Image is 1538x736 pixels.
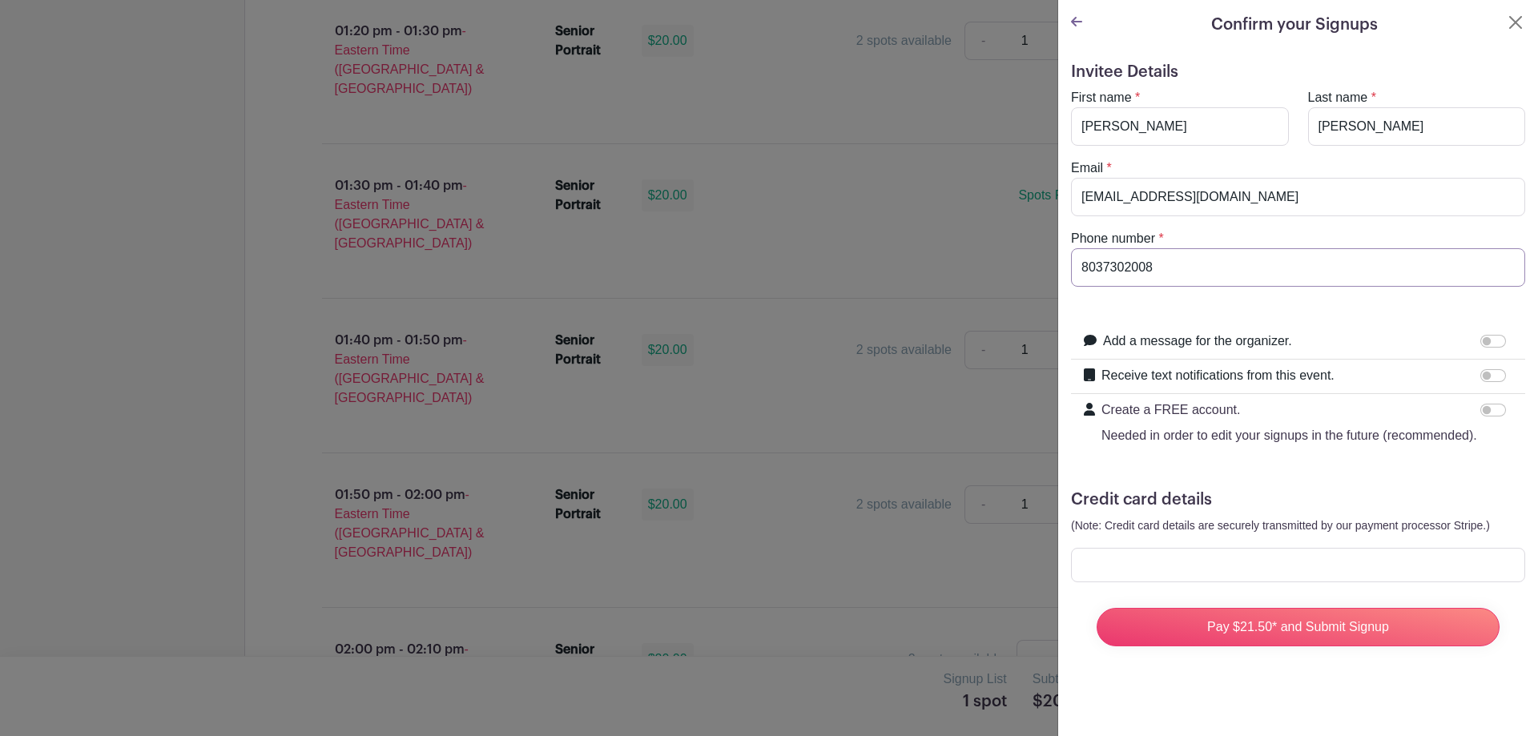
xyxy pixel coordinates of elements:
[1103,332,1292,351] label: Add a message for the organizer.
[1308,88,1368,107] label: Last name
[1101,400,1477,420] p: Create a FREE account.
[1071,88,1132,107] label: First name
[1071,490,1525,509] h5: Credit card details
[1071,159,1103,178] label: Email
[1097,608,1500,646] input: Pay $21.50* and Submit Signup
[1211,13,1378,37] h5: Confirm your Signups
[1506,13,1525,32] button: Close
[1071,62,1525,82] h5: Invitee Details
[1101,366,1335,385] label: Receive text notifications from this event.
[1101,426,1477,445] p: Needed in order to edit your signups in the future (recommended).
[1071,519,1490,532] small: (Note: Credit card details are securely transmitted by our payment processor Stripe.)
[1081,557,1515,573] iframe: Secure card payment input frame
[1071,229,1155,248] label: Phone number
